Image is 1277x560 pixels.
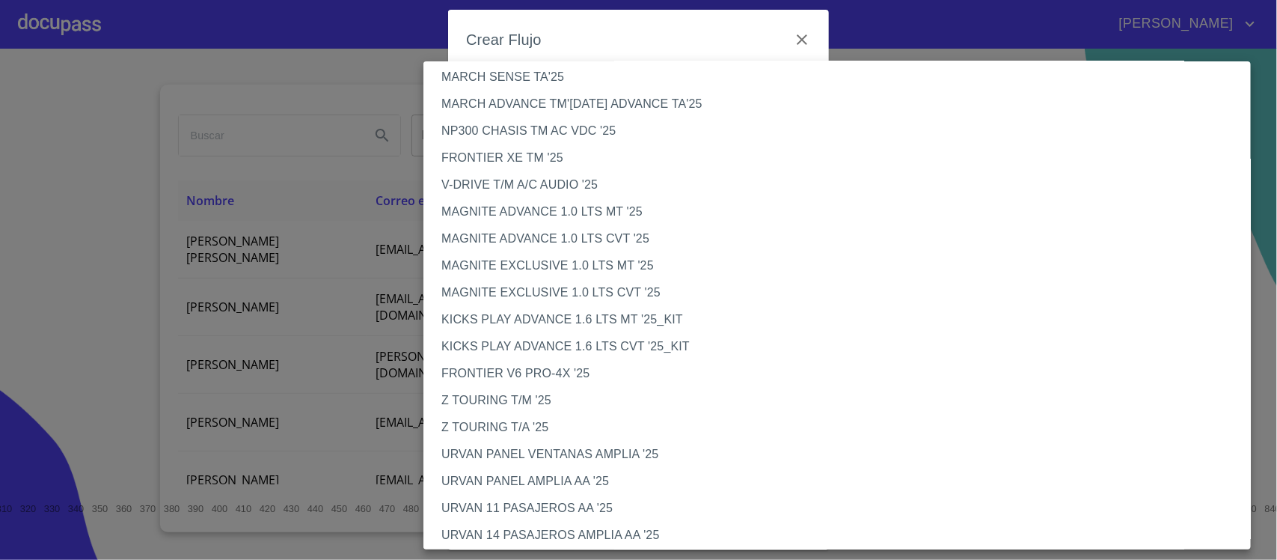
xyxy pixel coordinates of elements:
li: KICKS PLAY ADVANCE 1.6 LTS MT '25_KIT [423,306,1265,333]
li: V-DRIVE T/M A/C AUDIO '25 [423,171,1265,198]
li: MAGNITE EXCLUSIVE 1.0 LTS CVT '25 [423,279,1265,306]
li: FRONTIER V6 PRO-4X '25 [423,360,1265,387]
li: URVAN PANEL AMPLIA AA '25 [423,468,1265,495]
li: FRONTIER XE TM '25 [423,144,1265,171]
li: MARCH ADVANCE TM'[DATE] ADVANCE TA'25 [423,91,1265,118]
li: URVAN PANEL VENTANAS AMPLIA '25 [423,441,1265,468]
li: MAGNITE ADVANCE 1.0 LTS MT '25 [423,198,1265,225]
li: Z TOURING T/A '25 [423,414,1265,441]
li: MAGNITE EXCLUSIVE 1.0 LTS MT '25 [423,252,1265,279]
li: NP300 CHASIS TM AC VDC '25 [423,118,1265,144]
li: URVAN 11 PASAJEROS AA '25 [423,495,1265,522]
li: KICKS PLAY ADVANCE 1.6 LTS CVT '25_KIT [423,333,1265,360]
li: MARCH SENSE TA'25 [423,64,1265,91]
li: MAGNITE ADVANCE 1.0 LTS CVT '25 [423,225,1265,252]
li: Z TOURING T/M '25 [423,387,1265,414]
li: URVAN 14 PASAJEROS AMPLIA AA '25 [423,522,1265,549]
